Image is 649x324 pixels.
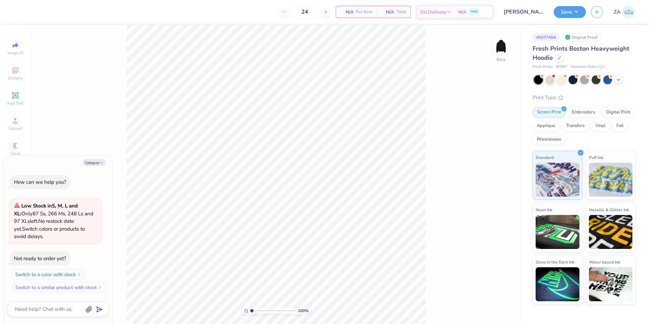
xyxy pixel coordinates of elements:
span: Upload [8,126,22,131]
span: Designs [8,75,23,81]
input: Untitled Design [499,5,549,19]
div: Embroidery [568,107,600,118]
img: Glow in the Dark Ink [536,267,579,301]
img: Standard [536,163,579,197]
div: Digital Print [602,107,635,118]
span: No restock date yet. [14,218,74,232]
span: Standard [536,154,554,161]
span: # FP87 [556,64,568,70]
span: Glow in the Dark Ink [536,258,574,266]
button: Collapse [83,159,106,166]
div: Back [497,56,505,62]
img: Water based Ink [589,267,633,301]
img: Back [494,39,508,53]
div: Print Type [533,94,635,102]
div: Applique [533,121,560,131]
span: Add Text [7,101,23,106]
div: How can we help you? [14,179,66,185]
img: Neon Ink [536,215,579,249]
span: Water based Ink [589,258,620,266]
span: 100 % [298,308,309,314]
span: Image AI [7,50,23,56]
strong: Low Stock in S, M, L and XL : [14,202,78,217]
button: Switch to a color with stock [12,269,85,280]
img: Switch to a similar product with stock [98,285,102,289]
span: FREE [470,10,478,14]
div: Original Proof [563,33,601,41]
span: Neon Ink [536,206,552,213]
span: N/A [340,8,354,16]
div: Foil [612,121,628,131]
img: Switch to a color with stock [77,272,81,276]
img: Zuriel Alaba [622,5,635,19]
button: Switch to a similar product with stock [12,282,106,293]
div: # 507749A [533,33,560,41]
span: ZA [614,8,620,16]
span: Est. Delivery [420,8,446,16]
span: Fresh Prints [533,64,553,70]
span: Greek [10,151,21,156]
img: Puff Ink [589,163,633,197]
span: Only 87 Ss, 266 Ms, 248 Ls and 97 XLs left. Switch colors or products to avoid delays. [14,202,93,240]
a: ZA [614,5,635,19]
button: Save [554,6,586,18]
span: N/A [381,8,394,16]
div: Rhinestones [533,134,565,145]
div: Screen Print [533,107,565,118]
span: Metallic & Glitter Ink [589,206,629,213]
span: Minimum Order: 12 + [571,64,605,70]
span: N/A [458,8,466,16]
img: Metallic & Glitter Ink [589,215,633,249]
span: Per Item [356,8,372,16]
span: Total [396,8,406,16]
span: Fresh Prints Boston Heavyweight Hoodie [533,44,629,62]
div: Vinyl [591,121,610,131]
span: Puff Ink [589,154,603,161]
div: Transfers [562,121,589,131]
div: Not ready to order yet? [14,255,66,262]
input: – – [292,6,318,18]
